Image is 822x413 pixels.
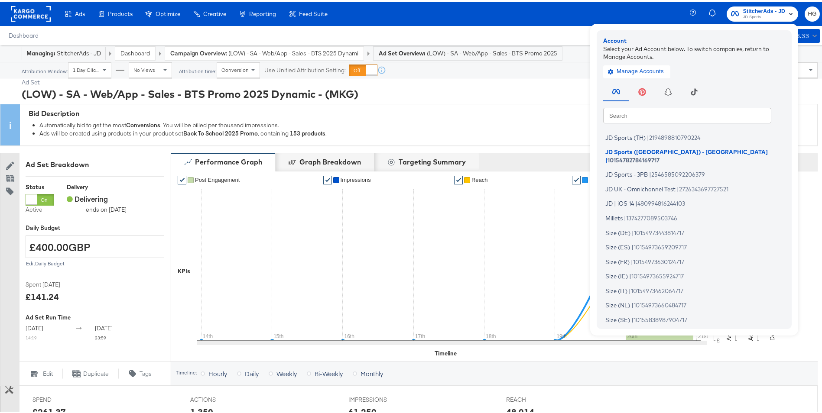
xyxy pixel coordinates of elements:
[805,5,820,20] button: HG
[629,285,631,292] span: |
[605,198,634,205] span: JD | iOS 14
[156,9,180,16] span: Optimize
[26,279,91,287] span: Spent [DATE]
[75,9,85,16] span: Ads
[727,5,798,20] button: StitcherAds - JDJD Sports
[32,394,97,402] span: SPEND
[95,333,106,339] sub: 23:59
[725,301,733,339] text: Amount (GBP)
[631,300,634,307] span: |
[605,285,627,292] span: Size (IT)
[22,77,818,85] div: Ad Set
[634,300,686,307] span: 10154973660484717
[120,48,150,55] a: Dashboard
[605,271,628,278] span: Size (IE)
[608,155,660,161] span: 10154782784169717
[26,181,54,190] div: Status
[299,9,328,16] span: Feed Suite
[632,227,634,234] span: |
[605,227,630,234] span: Size (DE)
[626,213,677,219] span: 1374277089503746
[379,48,426,55] strong: Ad Set Overview:
[26,289,59,301] div: £141.24
[631,242,634,249] span: |
[26,158,164,168] div: Ad Set Breakdown
[21,67,68,73] div: Attribution Window:
[605,242,630,249] span: Size (ES)
[276,368,297,376] span: Weekly
[73,65,101,71] span: 1 Day Clicks
[315,368,343,376] span: Bi-Weekly
[454,174,463,183] a: ✔
[195,155,262,165] div: Performance Graph
[506,394,571,402] span: REACH
[228,48,358,56] span: (LOW) - SA - Web/App - Sales - BTS Promo 2025 Dynamic - (MKG)
[126,120,160,128] strong: Conversions
[140,368,152,376] span: Tags
[651,169,705,176] span: 2546585092206379
[208,368,227,376] span: Hourly
[26,333,37,339] sub: 14:19
[649,169,651,176] span: |
[178,265,190,274] div: KPIs
[183,128,258,136] strong: Back To School 2025 Promo
[399,155,466,165] div: Targeting Summary
[26,259,164,265] div: Edit Daily Budget
[119,367,162,377] button: Tags
[19,367,62,377] button: Edit
[26,204,54,212] label: Active
[589,175,606,181] span: Spend
[29,107,813,117] div: Bid Description
[572,174,581,183] a: ✔
[634,242,687,249] span: 10154973659209717
[221,65,249,71] span: Conversion
[26,323,43,330] span: [DATE]
[427,48,557,56] span: (LOW) - SA - Web/App - Sales - BTS Promo 2025 Dynamic - (MKG)
[203,9,226,16] span: Creative
[635,198,637,205] span: |
[323,174,332,183] a: ✔
[605,300,630,307] span: Size (NL)
[26,48,55,55] strong: Managing:
[361,368,383,376] span: Monthly
[39,120,813,128] div: Automatically bid to get the most . You will be billed per thousand impressions.
[26,312,164,320] div: Ad Set Run Time
[743,5,785,14] span: StitcherAds - JD
[299,155,361,165] div: Graph Breakdown
[86,204,127,212] sub: ends on [DATE]
[603,43,785,59] div: Select your Ad Account below. To switch companies, return to Manage Accounts.
[435,348,457,356] div: Timeline
[190,394,255,402] span: ACTIONS
[195,175,240,181] span: Post Engagement
[605,314,630,321] span: Size (SE)
[170,48,227,55] strong: Campaign Overview:
[245,368,259,376] span: Daily
[649,132,700,139] span: 2194898810790224
[264,65,346,73] label: Use Unified Attribution Setting:
[634,314,687,321] span: 10155838987904717
[605,155,608,161] span: |
[43,368,53,376] span: Edit
[631,271,684,278] span: 10154973655924717
[605,213,623,219] span: Millets
[67,181,127,190] div: Delivery
[679,184,728,190] span: 2726343697727521
[175,368,197,374] div: Timeline:
[610,65,664,75] span: Manage Accounts
[348,394,413,402] span: IMPRESSIONS
[605,147,768,154] span: JD Sports ([GEOGRAPHIC_DATA]) - [GEOGRAPHIC_DATA]
[631,314,634,321] span: |
[605,132,646,139] span: JD Sports (TH)
[179,67,217,73] div: Attribution time:
[178,174,186,183] a: ✔
[605,256,630,263] span: Size (FR)
[647,132,649,139] span: |
[108,9,133,16] span: Products
[39,128,813,136] div: Ads will be created using products in your product set , containing .
[290,128,325,136] strong: 153 products
[603,35,785,43] div: Account
[9,30,39,37] span: Dashboard
[743,12,785,19] span: JD Sports
[26,48,101,56] div: StitcherAds - JD
[637,198,685,205] span: 480994816244103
